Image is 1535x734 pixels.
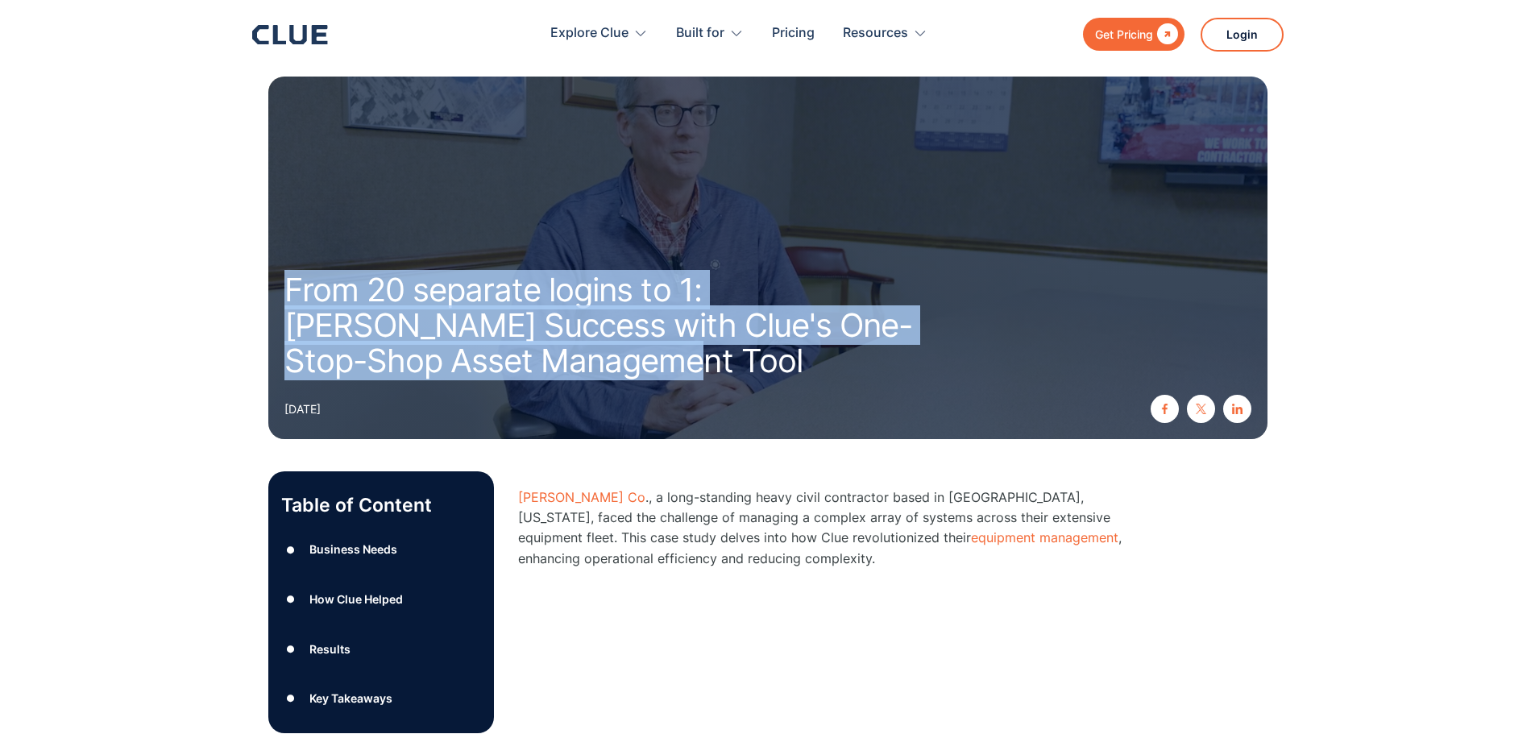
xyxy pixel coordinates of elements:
div: Resources [843,8,927,59]
a: ●How Clue Helped [281,587,481,612]
a: Login [1201,18,1284,52]
div: ● [281,587,301,612]
p: Table of Content [281,492,481,518]
div: Built for [676,8,744,59]
a: Get Pricing [1083,18,1184,51]
div: Results [309,639,351,659]
div: ● [281,686,301,711]
div: Resources [843,8,908,59]
div: [DATE] [284,399,321,419]
div: ● [281,637,301,661]
div: Get Pricing [1095,24,1153,44]
div: ● [281,537,301,562]
a: [PERSON_NAME] Co [518,489,645,505]
img: twitter X icon [1196,404,1206,414]
div:  [1153,24,1178,44]
img: facebook icon [1160,404,1170,414]
h1: From 20 separate logins to 1: [PERSON_NAME] Success with Clue's One-Stop-Shop Asset Management Tool [284,272,961,379]
img: linkedin icon [1232,404,1243,414]
a: ●Key Takeaways [281,686,481,711]
p: ., a long-standing heavy civil contractor based in [GEOGRAPHIC_DATA], [US_STATE], faced the chall... [518,487,1163,569]
div: Explore Clue [550,8,629,59]
a: ●Results [281,637,481,661]
a: Pricing [772,8,815,59]
div: Built for [676,8,724,59]
a: equipment management [971,529,1118,545]
div: Explore Clue [550,8,648,59]
div: Key Takeaways [309,688,392,708]
div: How Clue Helped [309,589,403,609]
a: ●Business Needs [281,537,481,562]
div: Business Needs [309,539,397,559]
